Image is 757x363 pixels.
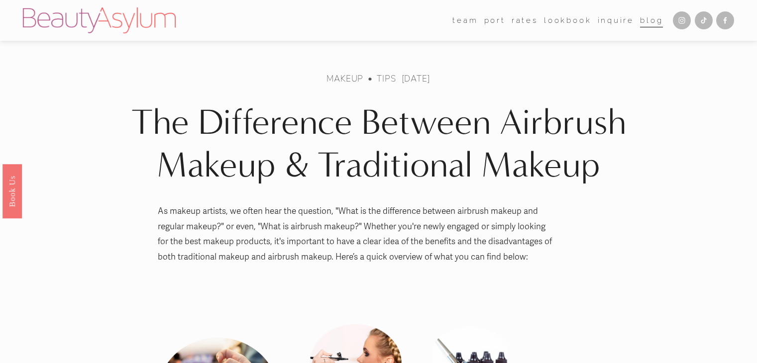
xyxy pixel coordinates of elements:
[2,164,22,218] a: Book Us
[695,11,713,29] a: TikTok
[598,13,635,28] a: Inquire
[326,73,363,84] a: makeup
[452,14,478,27] span: team
[484,13,506,28] a: port
[377,73,396,84] a: Tips
[640,13,663,28] a: Blog
[544,13,591,28] a: Lookbook
[111,101,645,186] h1: The Difference Between Airbrush Makeup & Traditional Makeup
[716,11,734,29] a: Facebook
[158,204,554,265] p: As makeup artists, we often hear the question, "What is the difference between airbrush makeup an...
[23,7,176,33] img: Beauty Asylum | Bridal Hair &amp; Makeup Charlotte &amp; Atlanta
[512,13,538,28] a: Rates
[452,13,478,28] a: folder dropdown
[402,73,431,84] span: [DATE]
[673,11,691,29] a: Instagram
